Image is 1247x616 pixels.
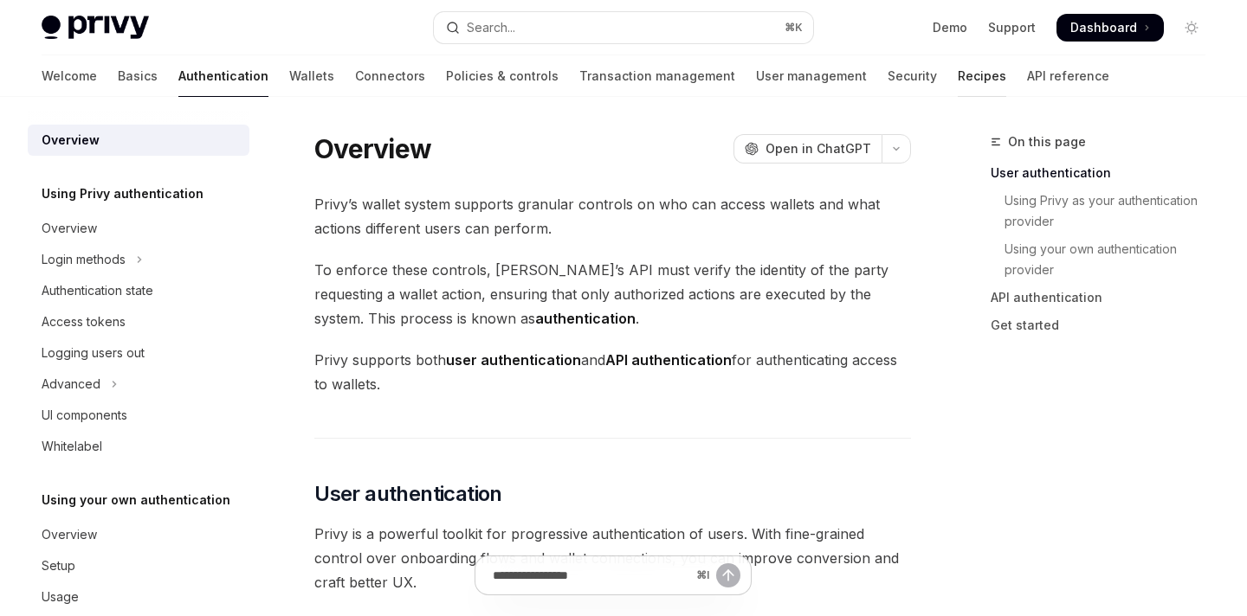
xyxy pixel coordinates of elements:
a: Using your own authentication provider [991,235,1219,284]
a: User management [756,55,867,97]
a: Transaction management [579,55,735,97]
a: User authentication [991,159,1219,187]
a: API authentication [991,284,1219,311]
a: Overview [28,213,249,244]
div: Search... [467,17,515,38]
span: Dashboard [1070,19,1137,36]
h5: Using your own authentication [42,490,230,510]
a: Support [988,19,1036,36]
a: Usage [28,581,249,613]
strong: authentication [535,310,636,327]
div: Logging users out [42,343,145,363]
a: UI components [28,400,249,431]
a: Policies & controls [446,55,559,97]
div: Authentication state [42,280,153,301]
a: Logging users out [28,337,249,369]
a: Welcome [42,55,97,97]
a: Whitelabel [28,431,249,462]
input: Ask a question... [493,556,689,594]
div: Overview [42,524,97,545]
div: Overview [42,130,100,151]
div: UI components [42,405,127,426]
span: Open in ChatGPT [766,140,871,157]
a: Dashboard [1056,14,1164,42]
button: Send message [716,563,740,587]
a: Using Privy as your authentication provider [991,187,1219,235]
a: Overview [28,125,249,156]
button: Toggle dark mode [1178,14,1205,42]
a: Setup [28,550,249,581]
a: Authentication [178,55,268,97]
span: User authentication [314,480,502,508]
span: To enforce these controls, [PERSON_NAME]’s API must verify the identity of the party requesting a... [314,258,911,330]
div: Login methods [42,249,126,270]
a: Wallets [289,55,334,97]
h1: Overview [314,133,431,164]
span: Privy’s wallet system supports granular controls on who can access wallets and what actions diffe... [314,192,911,241]
a: Security [888,55,937,97]
div: Access tokens [42,311,126,332]
div: Setup [42,555,75,576]
a: Connectors [355,55,425,97]
button: Toggle Login methods section [28,244,249,275]
img: light logo [42,16,149,40]
span: On this page [1008,132,1086,152]
h5: Using Privy authentication [42,183,204,204]
strong: API authentication [605,351,732,369]
button: Toggle Advanced section [28,369,249,400]
a: Access tokens [28,306,249,337]
div: Whitelabel [42,436,102,457]
button: Open in ChatGPT [733,134,882,164]
div: Advanced [42,374,100,395]
div: Usage [42,587,79,607]
a: Demo [933,19,967,36]
a: Overview [28,519,249,550]
a: Get started [991,311,1219,339]
a: Authentication state [28,275,249,306]
span: Privy is a powerful toolkit for progressive authentication of users. With fine-grained control ov... [314,522,911,594]
a: API reference [1027,55,1109,97]
a: Basics [118,55,158,97]
span: ⌘ K [785,21,803,35]
a: Recipes [958,55,1006,97]
strong: user authentication [446,351,581,369]
span: Privy supports both and for authenticating access to wallets. [314,348,911,396]
button: Open search [434,12,812,43]
div: Overview [42,218,97,239]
